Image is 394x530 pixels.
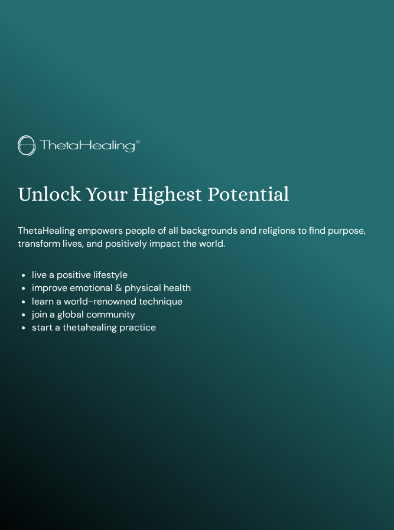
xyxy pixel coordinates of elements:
li: join a global community [32,308,376,321]
li: live a positive lifestyle [32,269,376,282]
li: improve emotional & physical health [32,282,376,295]
li: learn a world-renowned technique [32,295,376,308]
li: start a thetahealing practice [32,321,376,334]
p: ThetaHealing empowers people of all backgrounds and religions to find purpose, transform lives, a... [18,224,376,251]
h1: Unlock Your Highest Potential [18,182,376,207]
